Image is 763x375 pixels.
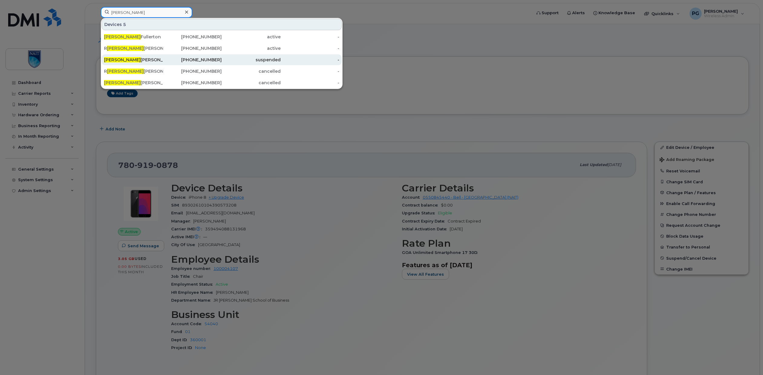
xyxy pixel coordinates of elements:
[104,34,141,40] span: [PERSON_NAME]
[104,80,163,86] div: [PERSON_NAME]
[102,31,342,42] a: [PERSON_NAME]Fullerton[PHONE_NUMBER]active-
[102,19,342,30] div: Devices
[102,77,342,88] a: [PERSON_NAME][PERSON_NAME][PHONE_NUMBER]cancelled-
[281,45,340,51] div: -
[107,46,144,51] span: [PERSON_NAME]
[107,69,144,74] span: [PERSON_NAME]
[222,80,281,86] div: cancelled
[123,21,126,27] span: 5
[281,68,340,74] div: -
[102,43,342,54] a: R[PERSON_NAME][PERSON_NAME][PHONE_NUMBER]active-
[104,57,163,63] div: [PERSON_NAME]
[222,34,281,40] div: active
[163,45,222,51] div: [PHONE_NUMBER]
[104,34,163,40] div: Fullerton
[104,68,163,74] div: R [PERSON_NAME]
[102,54,342,65] a: [PERSON_NAME][PERSON_NAME][PHONE_NUMBER]suspended-
[281,57,340,63] div: -
[163,57,222,63] div: [PHONE_NUMBER]
[281,80,340,86] div: -
[222,68,281,74] div: cancelled
[104,45,163,51] div: R [PERSON_NAME]
[222,45,281,51] div: active
[163,80,222,86] div: [PHONE_NUMBER]
[163,68,222,74] div: [PHONE_NUMBER]
[102,66,342,77] a: R[PERSON_NAME][PERSON_NAME][PHONE_NUMBER]cancelled-
[104,80,141,85] span: [PERSON_NAME]
[222,57,281,63] div: suspended
[163,34,222,40] div: [PHONE_NUMBER]
[281,34,340,40] div: -
[104,57,141,62] span: [PERSON_NAME]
